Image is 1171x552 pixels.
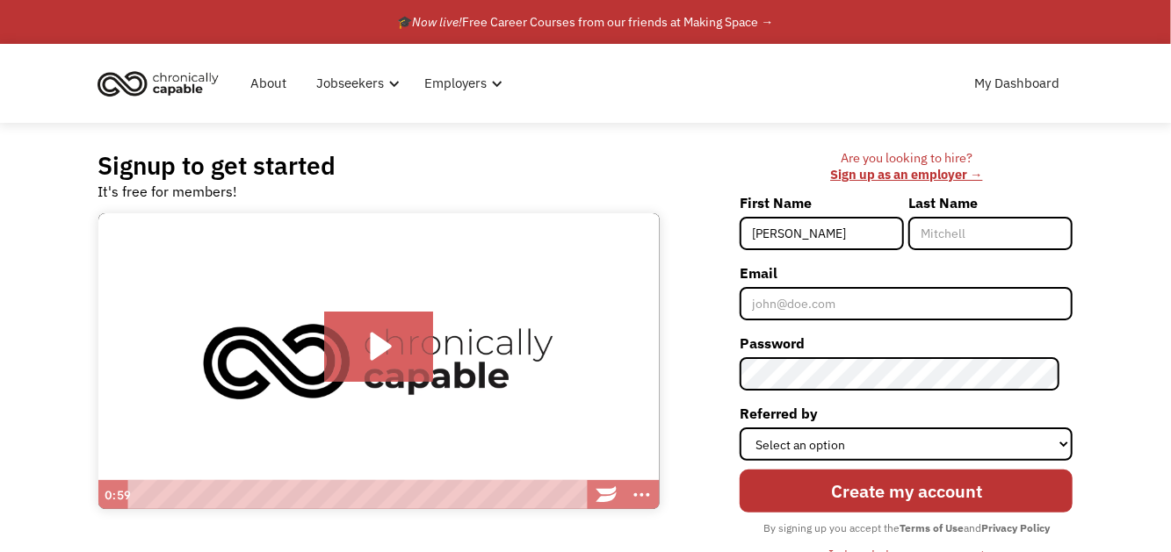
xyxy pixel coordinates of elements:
div: Playbar [136,480,581,510]
div: Employers [415,55,509,111]
h2: Signup to get started [98,150,336,181]
input: Joni [740,217,904,250]
img: Chronically Capable logo [92,64,224,103]
div: Are you looking to hire? ‍ [740,150,1073,183]
input: Create my account [740,470,1073,513]
input: john@doe.com [740,287,1073,320]
a: My Dashboard [965,55,1071,111]
div: It's free for members! [98,181,238,202]
em: Now live! [413,14,463,30]
div: Jobseekers [307,55,406,111]
div: Employers [425,73,488,94]
img: Introducing Chronically Capable [98,213,660,510]
label: First Name [740,189,904,217]
div: By signing up you accept the and [755,517,1059,540]
a: About [241,55,298,111]
a: home [92,64,232,103]
input: Mitchell [908,217,1073,250]
div: Jobseekers [317,73,385,94]
label: Referred by [740,399,1073,427]
strong: Terms of Use [900,521,964,534]
a: Wistia Logo -- Learn More [589,480,625,510]
button: Show more buttons [625,480,660,510]
a: Sign up as an employer → [830,166,982,183]
strong: Privacy Policy [981,521,1050,534]
label: Password [740,329,1073,357]
button: Play Video: Introducing Chronically Capable [324,312,434,382]
label: Last Name [908,189,1073,217]
div: 🎓 Free Career Courses from our friends at Making Space → [398,11,774,32]
label: Email [740,259,1073,287]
